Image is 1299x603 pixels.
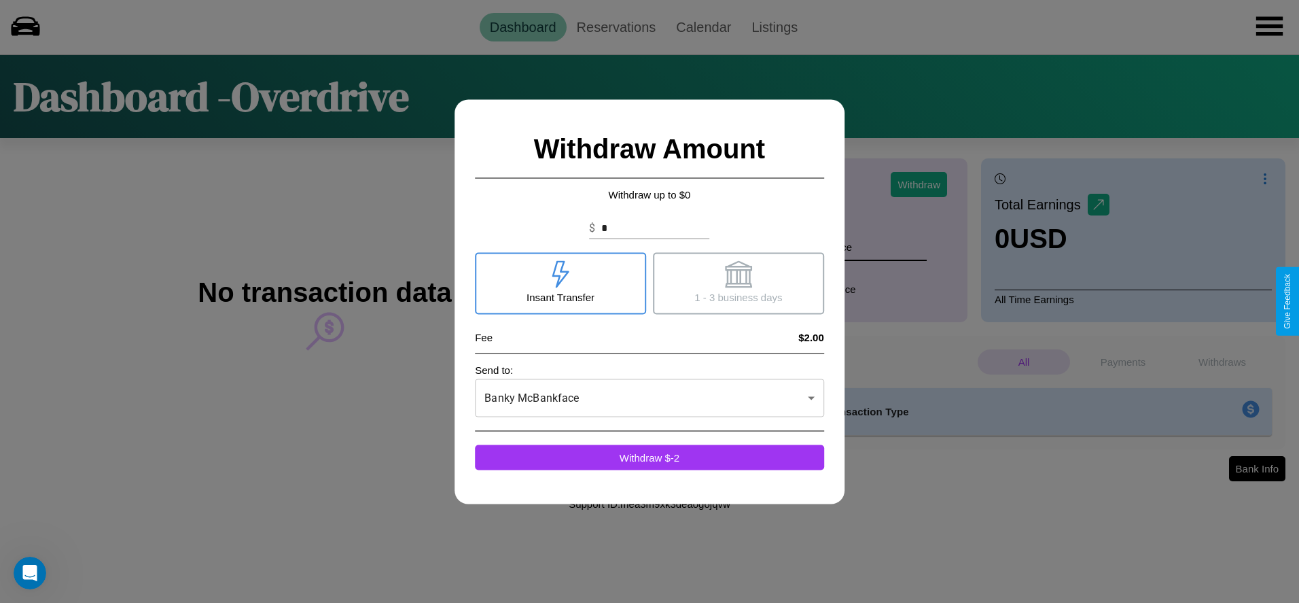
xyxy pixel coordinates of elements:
iframe: Intercom live chat [14,557,46,589]
button: Withdraw $-2 [475,445,824,470]
p: Send to: [475,360,824,379]
h4: $2.00 [798,331,824,343]
div: Give Feedback [1283,274,1292,329]
p: $ [589,220,595,236]
p: Withdraw up to $ 0 [475,185,824,203]
h2: Withdraw Amount [475,120,824,178]
div: Banky McBankface [475,379,824,417]
p: 1 - 3 business days [694,288,782,306]
p: Insant Transfer [527,288,594,306]
p: Fee [475,328,493,346]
